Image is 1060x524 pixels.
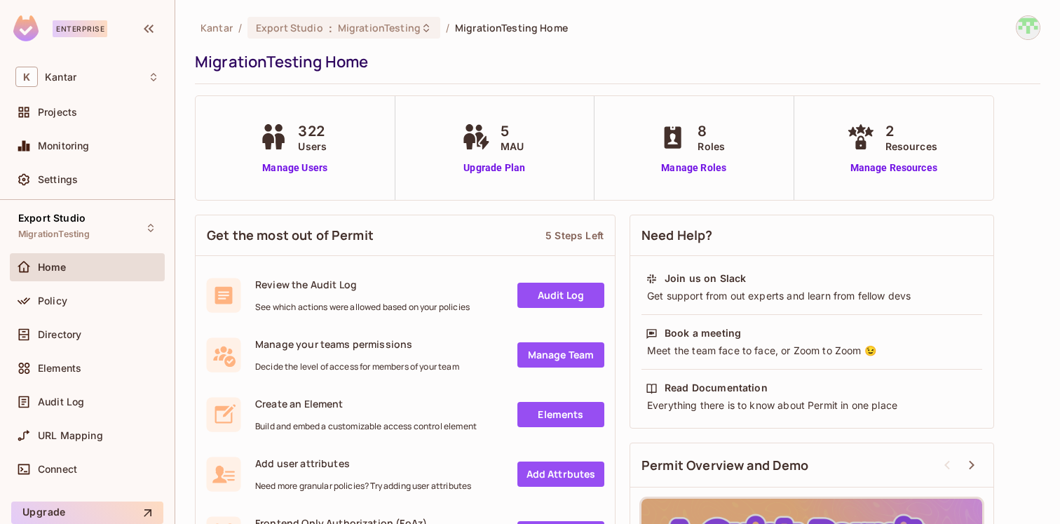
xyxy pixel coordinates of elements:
[255,481,471,492] span: Need more granular policies? Try adding user attributes
[646,398,978,412] div: Everything there is to know about Permit in one place
[38,430,103,441] span: URL Mapping
[38,295,67,307] span: Policy
[646,344,978,358] div: Meet the team face to face, or Zoom to Zoom 😉
[455,21,568,34] span: MigrationTesting Home
[545,229,604,242] div: 5 Steps Left
[38,396,84,408] span: Audit Log
[38,464,77,475] span: Connect
[238,21,242,34] li: /
[18,213,86,224] span: Export Studio
[641,457,809,474] span: Permit Overview and Demo
[255,457,471,470] span: Add user attributes
[501,139,524,154] span: MAU
[665,271,746,285] div: Join us on Slack
[328,22,333,34] span: :
[18,229,90,240] span: MigrationTesting
[517,342,604,368] a: Manage Team
[38,329,81,340] span: Directory
[256,161,334,175] a: Manage Users
[38,174,78,185] span: Settings
[11,502,163,524] button: Upgrade
[665,381,768,395] div: Read Documentation
[38,107,77,118] span: Projects
[338,21,421,34] span: MigrationTesting
[885,139,937,154] span: Resources
[843,161,944,175] a: Manage Resources
[255,397,477,410] span: Create an Element
[517,462,604,487] a: Add Attrbutes
[517,283,604,308] a: Audit Log
[517,402,604,427] a: Elements
[38,262,67,273] span: Home
[45,72,76,83] span: Workspace: Kantar
[458,161,531,175] a: Upgrade Plan
[53,20,107,37] div: Enterprise
[255,361,459,372] span: Decide the level of access for members of your team
[655,161,732,175] a: Manage Roles
[38,140,90,152] span: Monitoring
[298,139,327,154] span: Users
[641,227,713,244] span: Need Help?
[255,278,470,291] span: Review the Audit Log
[15,67,38,87] span: K
[665,326,741,340] div: Book a meeting
[1017,16,1040,39] img: Devesh.Kumar@Kantar.com
[256,21,323,34] span: Export Studio
[698,121,725,142] span: 8
[38,363,81,374] span: Elements
[201,21,233,34] span: the active workspace
[298,121,327,142] span: 322
[885,121,937,142] span: 2
[446,21,449,34] li: /
[255,337,459,351] span: Manage your teams permissions
[195,51,1033,72] div: MigrationTesting Home
[255,302,470,313] span: See which actions were allowed based on your policies
[13,15,39,41] img: SReyMgAAAABJRU5ErkJggg==
[207,227,374,244] span: Get the most out of Permit
[646,289,978,303] div: Get support from out experts and learn from fellow devs
[698,139,725,154] span: Roles
[255,421,477,432] span: Build and embed a customizable access control element
[501,121,524,142] span: 5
